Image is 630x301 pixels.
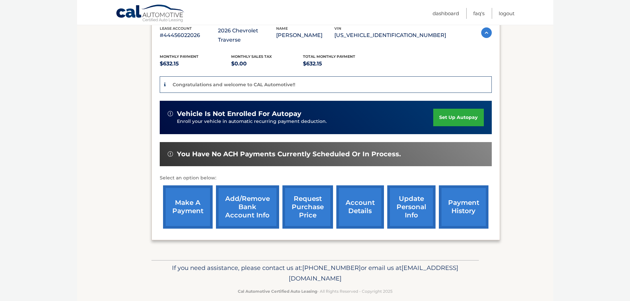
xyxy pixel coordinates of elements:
[334,31,446,40] p: [US_VEHICLE_IDENTIFICATION_NUMBER]
[303,54,355,59] span: Total Monthly Payment
[168,151,173,157] img: alert-white.svg
[156,288,475,295] p: - All Rights Reserved - Copyright 2025
[231,54,272,59] span: Monthly sales Tax
[160,59,231,68] p: $632.15
[160,26,192,31] span: lease account
[481,27,492,38] img: accordion-active.svg
[231,59,303,68] p: $0.00
[173,82,295,88] p: Congratulations and welcome to CAL Automotive!!
[177,118,434,125] p: Enroll your vehicle in automatic recurring payment deduction.
[302,264,361,272] span: [PHONE_NUMBER]
[177,150,401,158] span: You have no ACH payments currently scheduled or in process.
[160,31,218,40] p: #44456022026
[276,31,334,40] p: [PERSON_NAME]
[282,185,333,229] a: request purchase price
[303,59,375,68] p: $632.15
[336,185,384,229] a: account details
[156,263,475,284] p: If you need assistance, please contact us at: or email us at
[499,8,515,19] a: Logout
[160,174,492,182] p: Select an option below:
[163,185,213,229] a: make a payment
[116,4,185,23] a: Cal Automotive
[238,289,317,294] strong: Cal Automotive Certified Auto Leasing
[387,185,436,229] a: update personal info
[433,109,483,126] a: set up autopay
[439,185,488,229] a: payment history
[473,8,484,19] a: FAQ's
[276,26,288,31] span: name
[334,26,341,31] span: vin
[160,54,198,59] span: Monthly Payment
[168,111,173,116] img: alert-white.svg
[177,110,301,118] span: vehicle is not enrolled for autopay
[216,185,279,229] a: Add/Remove bank account info
[218,26,276,45] p: 2026 Chevrolet Traverse
[433,8,459,19] a: Dashboard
